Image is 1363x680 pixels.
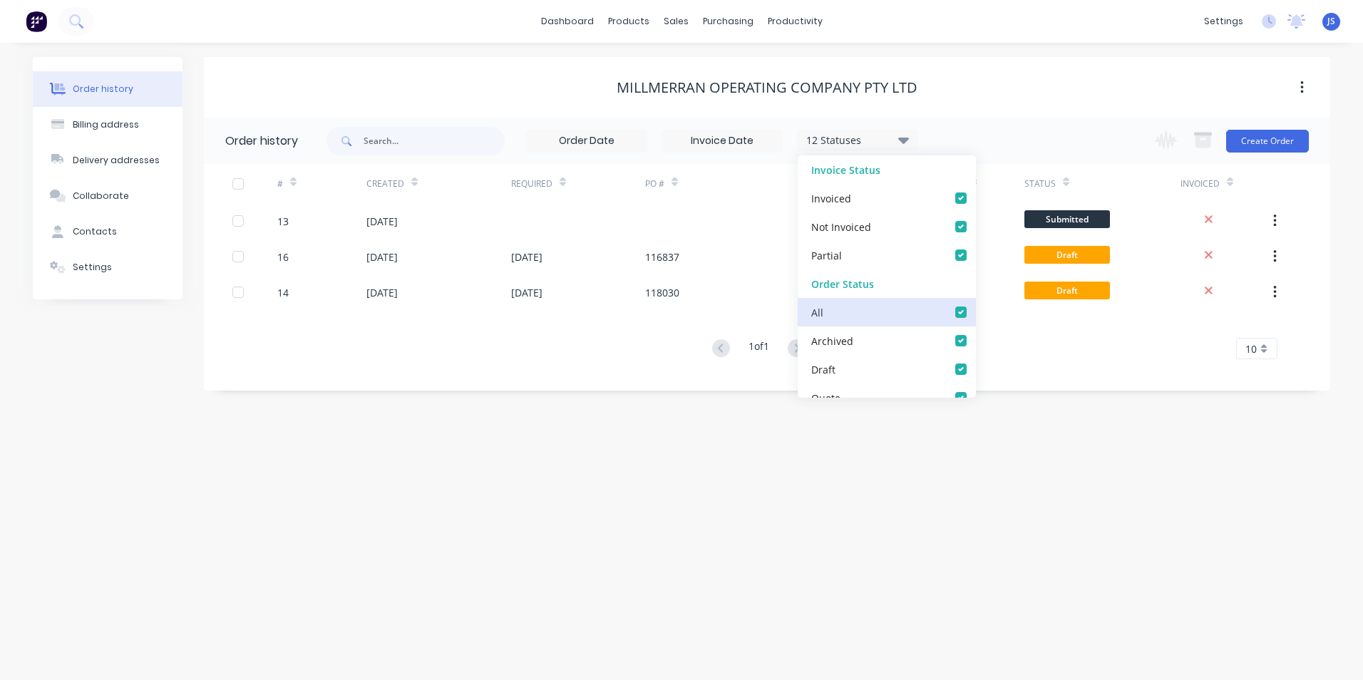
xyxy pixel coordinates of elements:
[1024,177,1056,190] div: Status
[33,107,182,143] button: Billing address
[798,269,976,298] div: Order Status
[366,285,398,300] div: [DATE]
[33,249,182,285] button: Settings
[617,79,917,96] div: Millmerran Operating Company Pty Ltd
[1197,11,1250,32] div: settings
[811,190,851,205] div: Invoiced
[761,11,830,32] div: productivity
[645,164,801,203] div: PO #
[73,261,112,274] div: Settings
[798,155,976,184] div: Invoice Status
[277,249,289,264] div: 16
[811,333,853,348] div: Archived
[1024,246,1110,264] span: Draft
[811,219,871,234] div: Not Invoiced
[225,133,298,150] div: Order history
[662,130,782,152] input: Invoice Date
[73,190,129,202] div: Collaborate
[366,249,398,264] div: [DATE]
[811,390,840,405] div: Quote
[511,285,542,300] div: [DATE]
[277,177,283,190] div: #
[534,11,601,32] a: dashboard
[33,143,182,178] button: Delivery addresses
[33,178,182,214] button: Collaborate
[366,214,398,229] div: [DATE]
[601,11,657,32] div: products
[33,71,182,107] button: Order history
[511,164,645,203] div: Required
[1245,341,1257,356] span: 10
[277,214,289,229] div: 13
[277,164,366,203] div: #
[73,118,139,131] div: Billing address
[645,249,679,264] div: 116837
[511,177,552,190] div: Required
[73,154,160,167] div: Delivery addresses
[811,304,823,319] div: All
[1226,130,1309,153] button: Create Order
[366,177,404,190] div: Created
[696,11,761,32] div: purchasing
[657,11,696,32] div: sales
[749,339,769,359] div: 1 of 1
[33,214,182,249] button: Contacts
[645,177,664,190] div: PO #
[811,361,835,376] div: Draft
[1181,177,1220,190] div: Invoiced
[811,247,842,262] div: Partial
[73,83,133,96] div: Order history
[364,127,505,155] input: Search...
[527,130,647,152] input: Order Date
[277,285,289,300] div: 14
[26,11,47,32] img: Factory
[1181,164,1270,203] div: Invoiced
[511,249,542,264] div: [DATE]
[1024,164,1181,203] div: Status
[798,133,917,148] div: 12 Statuses
[1024,210,1110,228] span: Submitted
[366,164,511,203] div: Created
[1024,282,1110,299] span: Draft
[645,285,679,300] div: 118030
[73,225,117,238] div: Contacts
[1327,15,1335,28] span: JS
